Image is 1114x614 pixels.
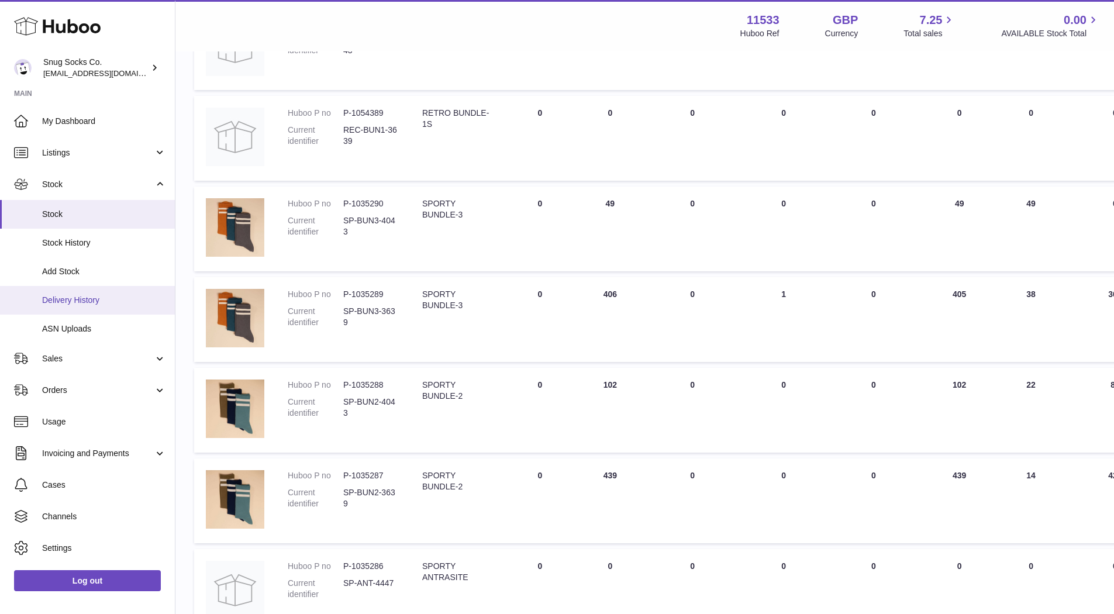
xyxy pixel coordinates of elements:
[740,96,827,181] td: 0
[288,380,343,391] dt: Huboo P no
[42,179,154,190] span: Stock
[288,125,343,147] dt: Current identifier
[999,96,1063,181] td: 0
[422,198,493,220] div: SPORTY BUNDLE-3
[14,570,161,591] a: Log out
[343,215,399,237] dd: SP-BUN3-4043
[343,578,399,600] dd: SP-ANT-4447
[206,108,264,166] img: product image
[645,96,740,181] td: 0
[42,511,166,522] span: Channels
[42,295,166,306] span: Delivery History
[42,116,166,127] span: My Dashboard
[575,368,645,453] td: 102
[343,198,399,209] dd: P-1035290
[920,96,999,181] td: 0
[42,480,166,491] span: Cases
[288,578,343,600] dt: Current identifier
[42,209,166,220] span: Stock
[288,198,343,209] dt: Huboo P no
[575,277,645,362] td: 406
[575,187,645,271] td: 49
[999,368,1063,453] td: 22
[833,12,858,28] strong: GBP
[999,187,1063,271] td: 49
[288,306,343,328] dt: Current identifier
[422,561,493,583] div: SPORTY ANTRASITE
[871,380,876,389] span: 0
[1001,12,1100,39] a: 0.00 AVAILABLE Stock Total
[288,108,343,119] dt: Huboo P no
[903,28,956,39] span: Total sales
[575,96,645,181] td: 0
[42,237,166,249] span: Stock History
[871,561,876,571] span: 0
[871,289,876,299] span: 0
[343,125,399,147] dd: REC-BUN1-3639
[206,198,264,257] img: product image
[645,458,740,543] td: 0
[825,28,858,39] div: Currency
[42,147,154,158] span: Listings
[206,380,264,438] img: product image
[422,380,493,402] div: SPORTY BUNDLE-2
[871,108,876,118] span: 0
[42,448,154,459] span: Invoicing and Payments
[42,385,154,396] span: Orders
[645,368,740,453] td: 0
[206,289,264,347] img: product image
[645,277,740,362] td: 0
[288,561,343,572] dt: Huboo P no
[42,266,166,277] span: Add Stock
[343,561,399,572] dd: P-1035286
[740,277,827,362] td: 1
[920,277,999,362] td: 405
[740,368,827,453] td: 0
[343,487,399,509] dd: SP-BUN2-3639
[14,59,32,77] img: info@snugsocks.co.uk
[343,470,399,481] dd: P-1035287
[920,187,999,271] td: 49
[1001,28,1100,39] span: AVAILABLE Stock Total
[206,470,264,529] img: product image
[42,353,154,364] span: Sales
[422,289,493,311] div: SPORTY BUNDLE-3
[505,96,575,181] td: 0
[1064,12,1087,28] span: 0.00
[920,368,999,453] td: 102
[645,187,740,271] td: 0
[288,215,343,237] dt: Current identifier
[288,487,343,509] dt: Current identifier
[343,396,399,419] dd: SP-BUN2-4043
[505,368,575,453] td: 0
[505,277,575,362] td: 0
[343,380,399,391] dd: P-1035288
[422,108,493,130] div: RETRO BUNDLE-1S
[43,57,149,79] div: Snug Socks Co.
[343,306,399,328] dd: SP-BUN3-3639
[999,458,1063,543] td: 14
[42,416,166,427] span: Usage
[42,543,166,554] span: Settings
[920,12,943,28] span: 7.25
[505,187,575,271] td: 0
[740,187,827,271] td: 0
[422,470,493,492] div: SPORTY BUNDLE-2
[999,277,1063,362] td: 38
[505,458,575,543] td: 0
[575,458,645,543] td: 439
[288,289,343,300] dt: Huboo P no
[747,12,780,28] strong: 11533
[288,396,343,419] dt: Current identifier
[871,471,876,480] span: 0
[343,289,399,300] dd: P-1035289
[43,68,172,78] span: [EMAIL_ADDRESS][DOMAIN_NAME]
[920,458,999,543] td: 439
[740,458,827,543] td: 0
[288,470,343,481] dt: Huboo P no
[871,199,876,208] span: 0
[903,12,956,39] a: 7.25 Total sales
[42,323,166,334] span: ASN Uploads
[343,108,399,119] dd: P-1054389
[740,28,780,39] div: Huboo Ref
